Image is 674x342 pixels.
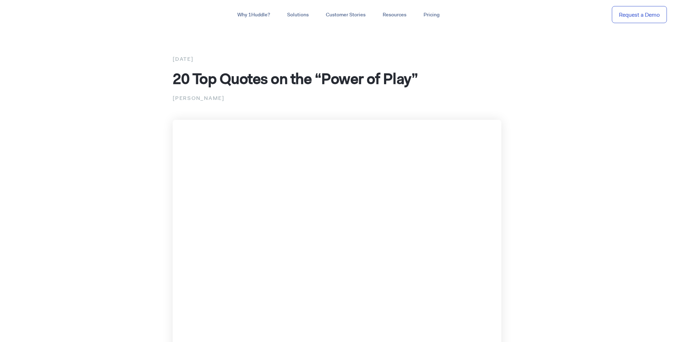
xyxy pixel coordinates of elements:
a: Why 1Huddle? [229,9,279,21]
a: Request a Demo [612,6,667,23]
img: ... [7,8,58,21]
div: [DATE] [173,54,501,64]
a: Resources [374,9,415,21]
a: Pricing [415,9,448,21]
a: Solutions [279,9,317,21]
p: [PERSON_NAME] [173,93,501,103]
a: Customer Stories [317,9,374,21]
span: 20 Top Quotes on the “Power of Play” [173,69,418,89]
